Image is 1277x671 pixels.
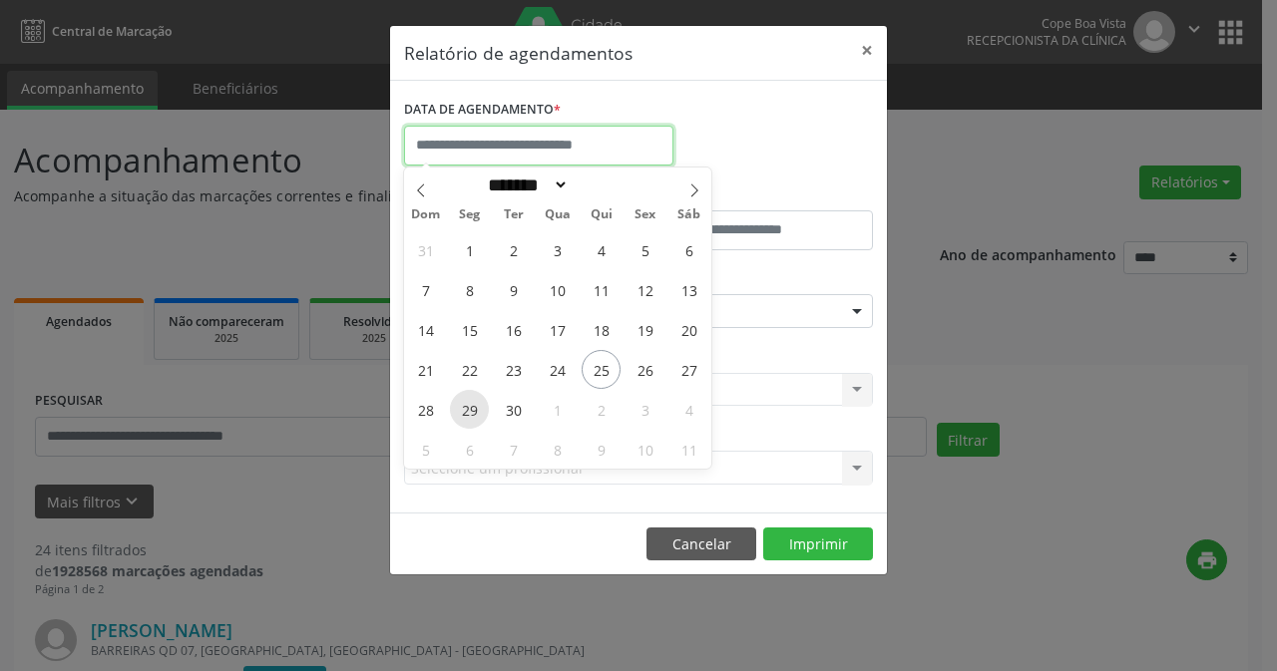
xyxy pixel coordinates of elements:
span: Outubro 2, 2025 [582,390,621,429]
span: Outubro 6, 2025 [450,430,489,469]
span: Outubro 1, 2025 [538,390,577,429]
span: Outubro 10, 2025 [626,430,664,469]
span: Setembro 11, 2025 [582,270,621,309]
span: Agosto 31, 2025 [406,230,445,269]
select: Month [481,174,569,195]
span: Setembro 25, 2025 [582,350,621,389]
button: Cancelar [646,527,756,561]
button: Imprimir [763,527,873,561]
span: Setembro 3, 2025 [538,230,577,269]
span: Setembro 10, 2025 [538,270,577,309]
span: Setembro 9, 2025 [494,270,533,309]
span: Setembro 29, 2025 [450,390,489,429]
span: Outubro 5, 2025 [406,430,445,469]
span: Setembro 20, 2025 [669,310,708,349]
span: Setembro 6, 2025 [669,230,708,269]
h5: Relatório de agendamentos [404,40,633,66]
span: Outubro 8, 2025 [538,430,577,469]
span: Outubro 7, 2025 [494,430,533,469]
span: Outubro 9, 2025 [582,430,621,469]
span: Setembro 13, 2025 [669,270,708,309]
span: Outubro 11, 2025 [669,430,708,469]
span: Setembro 17, 2025 [538,310,577,349]
span: Setembro 4, 2025 [582,230,621,269]
span: Setembro 26, 2025 [626,350,664,389]
span: Setembro 16, 2025 [494,310,533,349]
span: Setembro 15, 2025 [450,310,489,349]
span: Setembro 24, 2025 [538,350,577,389]
span: Setembro 19, 2025 [626,310,664,349]
span: Setembro 14, 2025 [406,310,445,349]
span: Outubro 4, 2025 [669,390,708,429]
span: Setembro 23, 2025 [494,350,533,389]
span: Setembro 22, 2025 [450,350,489,389]
span: Ter [492,208,536,221]
span: Qua [536,208,580,221]
span: Setembro 1, 2025 [450,230,489,269]
span: Setembro 7, 2025 [406,270,445,309]
span: Setembro 27, 2025 [669,350,708,389]
span: Qui [580,208,624,221]
span: Sex [624,208,667,221]
span: Dom [404,208,448,221]
label: ATÉ [643,179,873,210]
span: Setembro 12, 2025 [626,270,664,309]
button: Close [847,26,887,75]
span: Setembro 18, 2025 [582,310,621,349]
span: Setembro 21, 2025 [406,350,445,389]
span: Seg [448,208,492,221]
label: DATA DE AGENDAMENTO [404,95,561,126]
span: Setembro 28, 2025 [406,390,445,429]
span: Setembro 8, 2025 [450,270,489,309]
span: Setembro 2, 2025 [494,230,533,269]
span: Sáb [667,208,711,221]
span: Outubro 3, 2025 [626,390,664,429]
span: Setembro 5, 2025 [626,230,664,269]
input: Year [569,174,635,195]
span: Setembro 30, 2025 [494,390,533,429]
